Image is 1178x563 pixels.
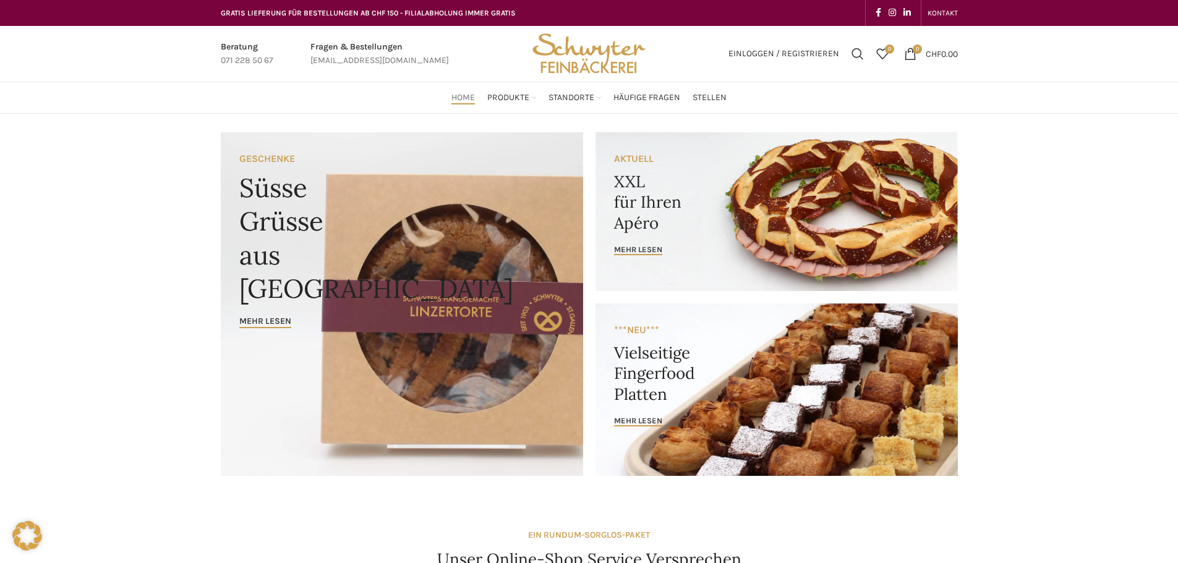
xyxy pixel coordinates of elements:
[528,26,649,82] img: Bäckerei Schwyter
[870,41,895,66] div: Meine Wunschliste
[451,85,475,110] a: Home
[528,530,650,540] strong: EIN RUNDUM-SORGLOS-PAKET
[595,132,958,291] a: Banner link
[872,4,885,22] a: Facebook social link
[928,1,958,25] a: KONTAKT
[870,41,895,66] a: 0
[221,40,273,68] a: Infobox link
[215,85,964,110] div: Main navigation
[451,92,475,104] span: Home
[722,41,845,66] a: Einloggen / Registrieren
[310,40,449,68] a: Infobox link
[613,92,680,104] span: Häufige Fragen
[728,49,839,58] span: Einloggen / Registrieren
[926,48,941,59] span: CHF
[693,85,727,110] a: Stellen
[845,41,870,66] a: Suchen
[921,1,964,25] div: Secondary navigation
[221,132,583,476] a: Banner link
[926,48,958,59] bdi: 0.00
[528,48,649,58] a: Site logo
[913,44,922,54] span: 0
[693,92,727,104] span: Stellen
[898,41,964,66] a: 0 CHF0.00
[548,85,601,110] a: Standorte
[221,9,516,17] span: GRATIS LIEFERUNG FÜR BESTELLUNGEN AB CHF 150 - FILIALABHOLUNG IMMER GRATIS
[885,4,900,22] a: Instagram social link
[900,4,915,22] a: Linkedin social link
[613,85,680,110] a: Häufige Fragen
[885,44,894,54] span: 0
[595,303,958,476] a: Banner link
[487,85,536,110] a: Produkte
[487,92,529,104] span: Produkte
[548,92,594,104] span: Standorte
[928,9,958,17] span: KONTAKT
